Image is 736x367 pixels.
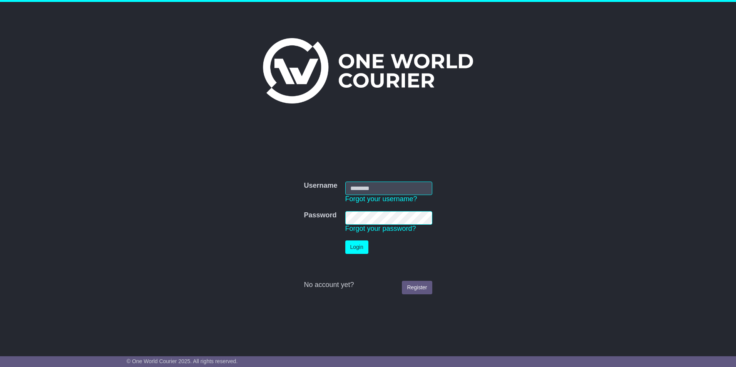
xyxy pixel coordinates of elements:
a: Register [402,281,432,294]
label: Username [304,182,337,190]
button: Login [345,240,368,254]
a: Forgot your password? [345,225,416,232]
label: Password [304,211,336,220]
a: Forgot your username? [345,195,417,203]
img: One World [263,38,473,103]
span: © One World Courier 2025. All rights reserved. [127,358,238,364]
div: No account yet? [304,281,432,289]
